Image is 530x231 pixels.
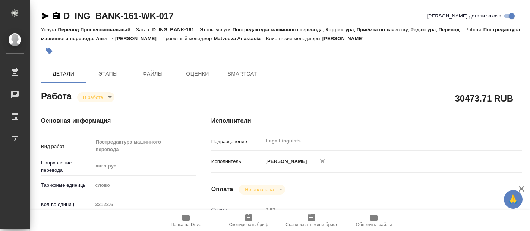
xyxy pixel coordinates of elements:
[211,206,263,214] p: Ставка
[52,12,61,20] button: Скопировать ссылку
[152,27,200,32] p: D_ING_BANK-161
[356,222,392,227] span: Обновить файлы
[41,116,182,125] h4: Основная информация
[211,185,233,194] h4: Оплата
[41,201,92,208] p: Кол-во единиц
[280,210,343,231] button: Скопировать мини-бриф
[233,27,465,32] p: Постредактура машинного перевода, Корректура, Приёмка по качеству, Редактура, Перевод
[200,27,233,32] p: Этапы услуги
[266,36,322,41] p: Клиентские менеджеры
[77,92,114,102] div: В работе
[224,69,260,78] span: SmartCat
[427,12,501,20] span: [PERSON_NAME] детали заказа
[41,143,92,150] p: Вид работ
[504,190,523,209] button: 🙏
[162,36,214,41] p: Проектный менеджер
[322,36,369,41] p: [PERSON_NAME]
[41,182,92,189] p: Тарифные единицы
[263,204,496,215] input: Пустое поле
[63,11,174,21] a: D_ING_BANK-161-WK-017
[263,158,307,165] p: [PERSON_NAME]
[217,210,280,231] button: Скопировать бриф
[314,153,331,169] button: Удалить исполнителя
[92,199,196,210] input: Пустое поле
[243,186,276,193] button: Не оплачена
[41,27,58,32] p: Услуга
[90,69,126,78] span: Этапы
[92,179,196,192] div: слово
[211,116,522,125] h4: Исполнители
[171,222,201,227] span: Папка на Drive
[214,36,266,41] p: Matveeva Anastasia
[229,222,268,227] span: Скопировать бриф
[41,89,72,102] h2: Работа
[211,158,263,165] p: Исполнитель
[81,94,105,100] button: В работе
[155,210,217,231] button: Папка на Drive
[41,12,50,20] button: Скопировать ссылку для ЯМессенджера
[465,27,483,32] p: Работа
[136,27,152,32] p: Заказ:
[58,27,136,32] p: Перевод Профессиональный
[507,192,520,207] span: 🙏
[180,69,215,78] span: Оценки
[135,69,171,78] span: Файлы
[343,210,405,231] button: Обновить файлы
[239,185,285,195] div: В работе
[211,138,263,145] p: Подразделение
[41,159,92,174] p: Направление перевода
[41,43,57,59] button: Добавить тэг
[45,69,81,78] span: Детали
[285,222,337,227] span: Скопировать мини-бриф
[455,92,513,105] h2: 30473.71 RUB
